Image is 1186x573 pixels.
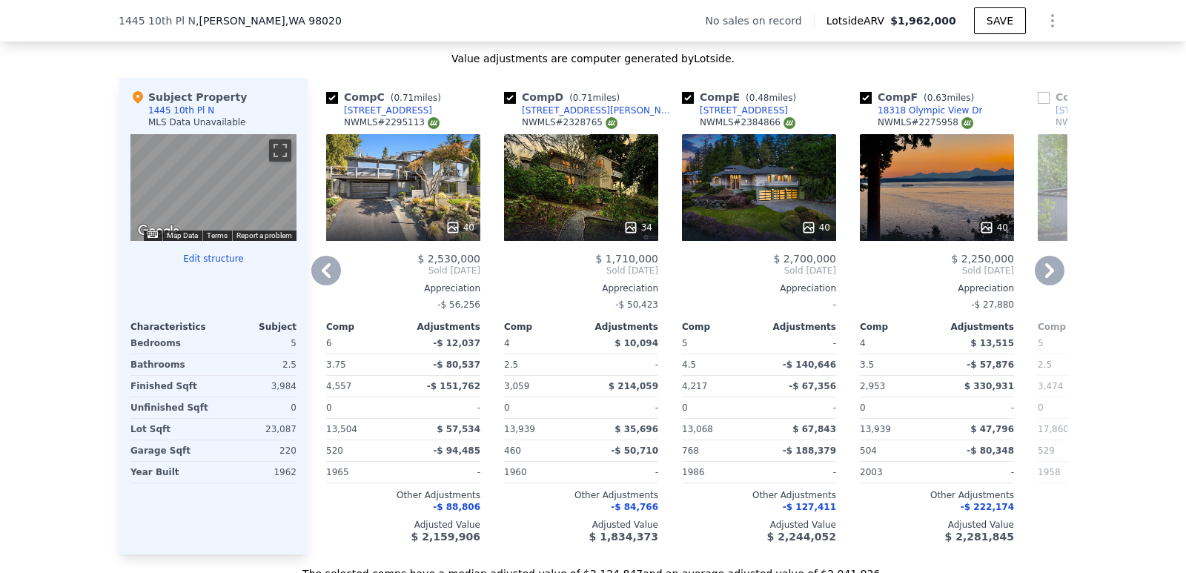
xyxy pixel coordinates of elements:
[130,333,211,354] div: Bedrooms
[148,105,214,116] div: 1445 10th Pl N
[148,231,158,238] button: Keyboard shortcuts
[130,321,213,333] div: Characteristics
[216,440,296,461] div: 220
[326,90,447,105] div: Comp C
[385,93,447,103] span: ( miles)
[974,7,1026,34] button: SAVE
[826,13,890,28] span: Lotside ARV
[860,105,982,116] a: 18318 Olympic View Dr
[130,419,211,440] div: Lot Sqft
[148,116,246,128] div: MLS Data Unavailable
[433,446,480,456] span: -$ 94,485
[878,116,973,129] div: NWMLS # 2275958
[1038,381,1063,391] span: 3,474
[1038,446,1055,456] span: 529
[216,333,296,354] div: 5
[1038,354,1112,375] div: 2.5
[130,253,296,265] button: Edit structure
[682,446,699,456] span: 768
[394,93,414,103] span: 0.71
[403,321,480,333] div: Adjustments
[130,462,211,483] div: Year Built
[504,403,510,413] span: 0
[967,360,1014,370] span: -$ 57,876
[860,519,1014,531] div: Adjusted Value
[860,354,934,375] div: 3.5
[762,333,836,354] div: -
[860,265,1014,276] span: Sold [DATE]
[134,222,183,241] a: Open this area in Google Maps (opens a new window)
[437,299,480,310] span: -$ 56,256
[611,502,658,512] span: -$ 84,766
[433,360,480,370] span: -$ 80,537
[589,531,658,543] span: $ 1,834,373
[207,231,228,239] a: Terms
[700,105,788,116] div: [STREET_ADDRESS]
[130,354,211,375] div: Bathrooms
[706,13,814,28] div: No sales on record
[326,519,480,531] div: Adjusted Value
[940,462,1014,483] div: -
[1056,116,1151,129] div: NWMLS # 2268427
[326,381,351,391] span: 4,557
[740,93,802,103] span: ( miles)
[119,13,196,28] span: 1445 10th Pl N
[406,462,480,483] div: -
[216,397,296,418] div: 0
[860,381,885,391] span: 2,953
[860,282,1014,294] div: Appreciation
[970,424,1014,434] span: $ 47,796
[749,93,769,103] span: 0.48
[285,15,342,27] span: , WA 98020
[801,220,830,235] div: 40
[614,338,658,348] span: $ 10,094
[1038,90,1159,105] div: Comp G
[595,253,658,265] span: $ 1,710,000
[878,105,982,116] div: 18318 Olympic View Dr
[860,90,980,105] div: Comp F
[584,397,658,418] div: -
[326,403,332,413] span: 0
[682,381,707,391] span: 4,217
[789,381,836,391] span: -$ 67,356
[682,282,836,294] div: Appreciation
[1056,105,1144,116] div: [STREET_ADDRESS]
[119,51,1067,66] div: Value adjustments are computer generated by Lotside .
[682,321,759,333] div: Comp
[504,462,578,483] div: 1960
[504,265,658,276] span: Sold [DATE]
[682,354,756,375] div: 4.5
[860,446,877,456] span: 504
[971,299,1014,310] span: -$ 27,880
[783,360,836,370] span: -$ 140,646
[504,489,658,501] div: Other Adjustments
[427,381,480,391] span: -$ 151,762
[951,253,1014,265] span: $ 2,250,000
[606,117,617,129] img: NWMLS Logo
[130,134,296,241] div: Map
[504,424,535,434] span: 13,939
[682,265,836,276] span: Sold [DATE]
[700,116,795,129] div: NWMLS # 2384866
[504,90,626,105] div: Comp D
[584,462,658,483] div: -
[130,90,247,105] div: Subject Property
[216,354,296,375] div: 2.5
[406,397,480,418] div: -
[762,462,836,483] div: -
[967,446,1014,456] span: -$ 80,348
[216,462,296,483] div: 1962
[326,446,343,456] span: 520
[767,531,836,543] span: $ 2,244,052
[609,381,658,391] span: $ 214,059
[504,519,658,531] div: Adjusted Value
[504,446,521,456] span: 460
[213,321,296,333] div: Subject
[344,105,432,116] div: [STREET_ADDRESS]
[682,519,836,531] div: Adjusted Value
[504,381,529,391] span: 3,059
[783,502,836,512] span: -$ 127,411
[433,502,480,512] span: -$ 88,806
[860,338,866,348] span: 4
[522,116,617,129] div: NWMLS # 2328765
